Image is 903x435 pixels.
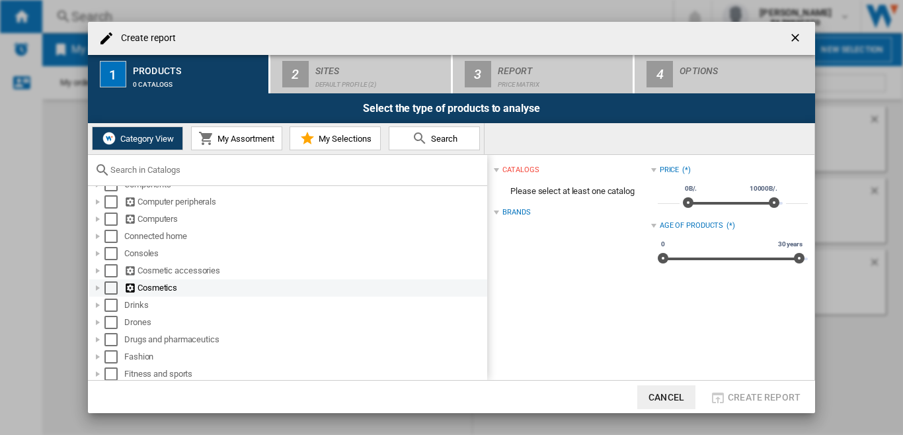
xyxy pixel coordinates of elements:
[104,316,124,329] md-checkbox: Select
[428,134,457,144] span: Search
[315,134,372,144] span: My Selections
[133,74,263,88] div: 0 catalogs
[101,130,117,146] img: wiser-icon-white.png
[104,333,124,346] md-checkbox: Select
[683,183,699,194] span: 0B/.
[214,134,274,144] span: My Assortment
[104,299,124,312] md-checkbox: Select
[660,165,680,175] div: Price
[124,195,485,209] div: Computer peripherals
[498,60,628,74] div: Report
[104,213,124,226] md-checkbox: Select
[110,165,481,175] input: Search in Catalogs
[104,247,124,260] md-checkbox: Select
[282,61,309,87] div: 2
[680,60,810,74] div: Options
[124,213,485,226] div: Computers
[498,74,628,88] div: Price Matrix
[92,126,183,150] button: Category View
[502,207,530,218] div: Brands
[315,60,446,74] div: Sites
[124,299,485,312] div: Drinks
[124,230,485,243] div: Connected home
[502,165,539,175] div: catalogs
[124,350,485,363] div: Fashion
[191,126,282,150] button: My Assortment
[104,195,124,209] md-checkbox: Select
[659,239,667,250] span: 0
[453,55,635,93] button: 3 Report Price Matrix
[290,126,381,150] button: My Selections
[637,385,695,409] button: Cancel
[104,350,124,363] md-checkbox: Select
[124,264,485,277] div: Cosmetic accessories
[100,61,126,87] div: 1
[88,93,815,123] div: Select the type of products to analyse
[104,281,124,295] md-checkbox: Select
[465,61,491,87] div: 3
[124,281,485,295] div: Cosmetics
[124,367,485,381] div: Fitness and sports
[494,179,650,204] span: Please select at least one catalog
[315,74,446,88] div: Default profile (2)
[88,55,270,93] button: 1 Products 0 catalogs
[389,126,480,150] button: Search
[728,392,801,403] span: Create report
[783,25,810,52] button: getI18NText('BUTTONS.CLOSE_DIALOG')
[660,220,724,231] div: Age of products
[270,55,452,93] button: 2 Sites Default profile (2)
[104,264,124,277] md-checkbox: Select
[114,32,176,45] h4: Create report
[117,134,174,144] span: Category View
[748,183,779,194] span: 10000B/.
[789,31,805,47] ng-md-icon: getI18NText('BUTTONS.CLOSE_DIALOG')
[776,239,805,250] span: 30 years
[706,385,805,409] button: Create report
[104,230,124,243] md-checkbox: Select
[104,367,124,381] md-checkbox: Select
[635,55,815,93] button: 4 Options
[124,247,485,260] div: Consoles
[647,61,673,87] div: 4
[124,333,485,346] div: Drugs and pharmaceutics
[124,316,485,329] div: Drones
[133,60,263,74] div: Products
